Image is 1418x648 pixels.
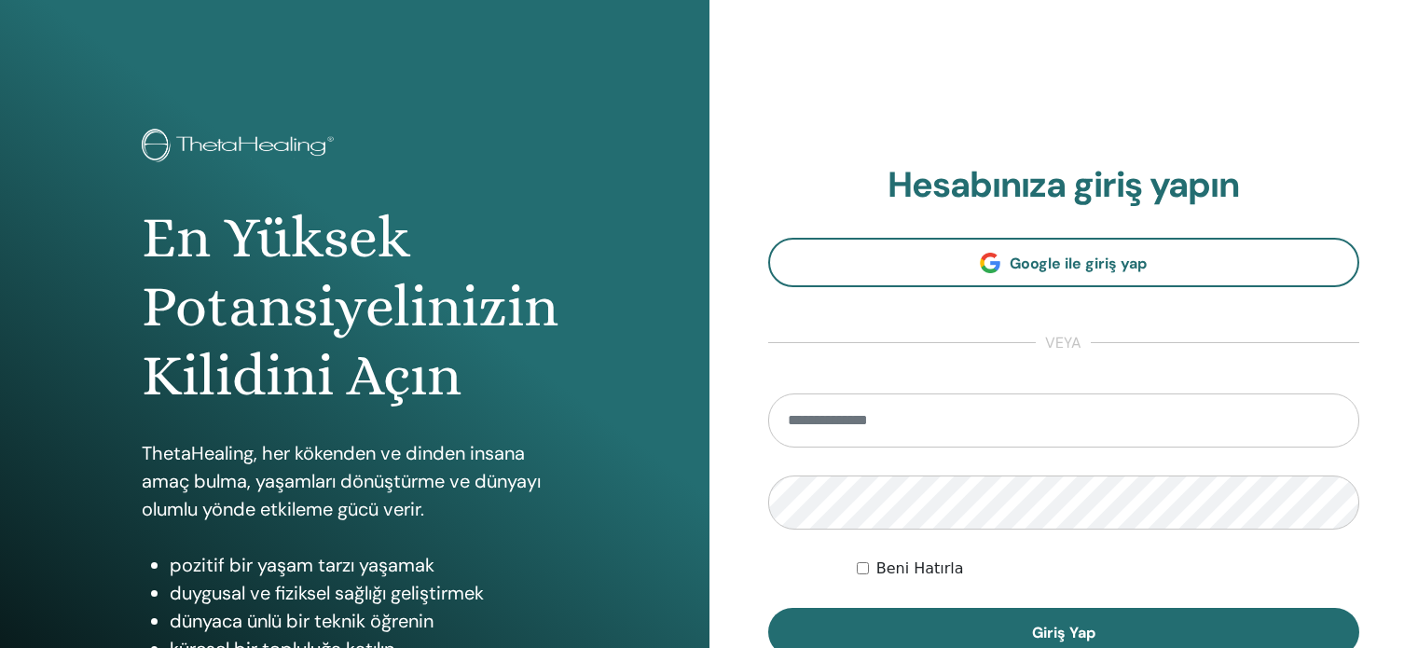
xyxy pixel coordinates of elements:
[170,607,568,635] li: dünyaca ünlü bir teknik öğrenin
[170,579,568,607] li: duygusal ve fiziksel sağlığı geliştirmek
[1032,623,1095,642] span: Giriş Yap
[170,551,568,579] li: pozitif bir yaşam tarzı yaşamak
[1036,332,1091,354] span: veya
[768,238,1360,287] a: Google ile giriş yap
[876,558,964,580] label: Beni Hatırla
[857,558,1359,580] div: Keep me authenticated indefinitely or until I manually logout
[142,439,568,523] p: ThetaHealing, her kökenden ve dinden insana amaç bulma, yaşamları dönüştürme ve dünyayı olumlu yö...
[142,203,568,411] h1: En Yüksek Potansiyelinizin Kilidini Açın
[1010,254,1147,273] span: Google ile giriş yap
[768,164,1360,207] h2: Hesabınıza giriş yapın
